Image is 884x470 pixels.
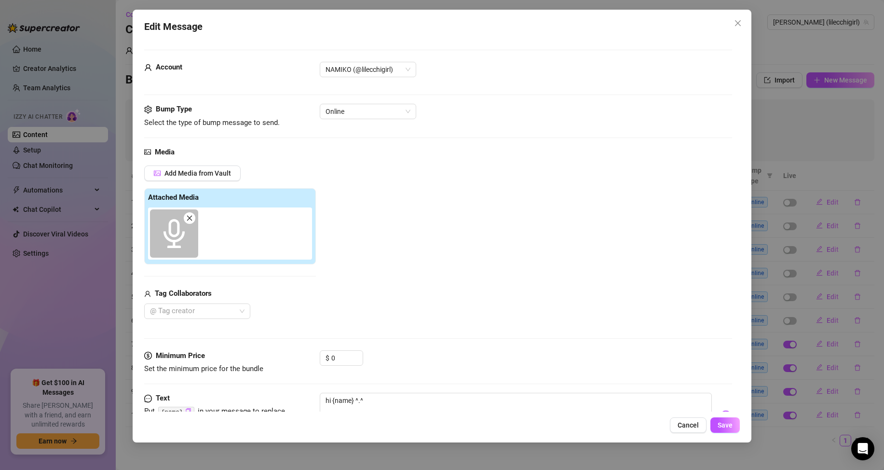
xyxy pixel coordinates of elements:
[144,288,151,300] span: user
[144,350,152,362] span: dollar
[186,215,193,221] span: close
[148,193,199,202] strong: Attached Media
[144,393,152,404] span: message
[851,437,874,460] div: Open Intercom Messenger
[155,148,175,156] strong: Media
[734,19,742,27] span: close
[144,19,203,34] span: Edit Message
[155,289,212,298] strong: Tag Collaborators
[154,170,161,177] span: picture
[158,407,194,417] code: {name}
[144,147,151,158] span: picture
[710,417,740,433] button: Save
[185,408,191,415] button: Click to Copy
[156,351,205,360] strong: Minimum Price
[720,410,732,423] img: svg%3e
[730,15,746,31] button: Close
[144,118,280,127] span: Select the type of bump message to send.
[156,394,170,402] strong: Text
[144,62,152,73] span: user
[326,104,410,119] span: Online
[678,421,699,429] span: Cancel
[718,421,733,429] span: Save
[320,393,712,431] textarea: hi {name} ^.^
[160,219,189,248] span: audio
[185,408,191,415] span: copy
[144,407,285,427] span: Put in your message to replace it with the fan's first name.
[144,104,152,115] span: setting
[730,19,746,27] span: Close
[156,105,192,113] strong: Bump Type
[670,417,707,433] button: Cancel
[326,62,410,77] span: NAMIKO (@lilecchigirl)
[164,169,231,177] span: Add Media from Vault
[144,166,241,181] button: Add Media from Vault
[156,63,182,71] strong: Account
[144,364,263,373] span: Set the minimum price for the bundle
